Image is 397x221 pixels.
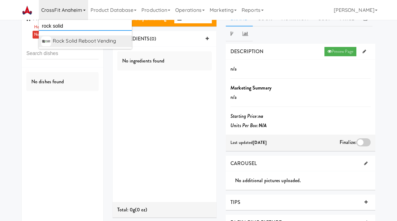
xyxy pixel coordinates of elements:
[340,139,356,146] span: Finalize:
[22,5,33,16] img: Micromart
[150,35,156,42] span: (0)
[259,122,267,129] b: N/A
[117,51,212,71] div: No ingredients found
[117,206,135,213] span: Total: 0g
[230,199,240,206] span: TIPS
[230,122,267,129] i: Units Per Box:
[230,93,371,102] p: n/a
[26,72,99,91] div: No dishes found
[324,47,356,56] a: Preview Page
[230,160,257,167] span: CAROUSEL
[33,23,42,31] a: Hot
[230,140,267,145] span: Last updated
[258,113,263,120] b: na
[41,36,51,46] img: qc1dqigao8mdj6aaulsr.jpg
[117,35,150,42] span: INGREDIENTS
[26,48,99,59] input: Search dishes
[230,48,263,55] span: DESCRIPTION
[39,21,132,31] input: Search operator
[230,84,271,91] b: Marketing Summary
[33,31,53,39] a: Non-Food
[253,140,267,145] b: [DATE]
[235,176,375,185] div: No additional pictures uploaded.
[53,36,129,46] div: Rock Solid Reboot Vending
[230,113,263,120] i: Starting Price:
[230,64,371,74] p: n/a
[135,206,147,213] span: (0 oz)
